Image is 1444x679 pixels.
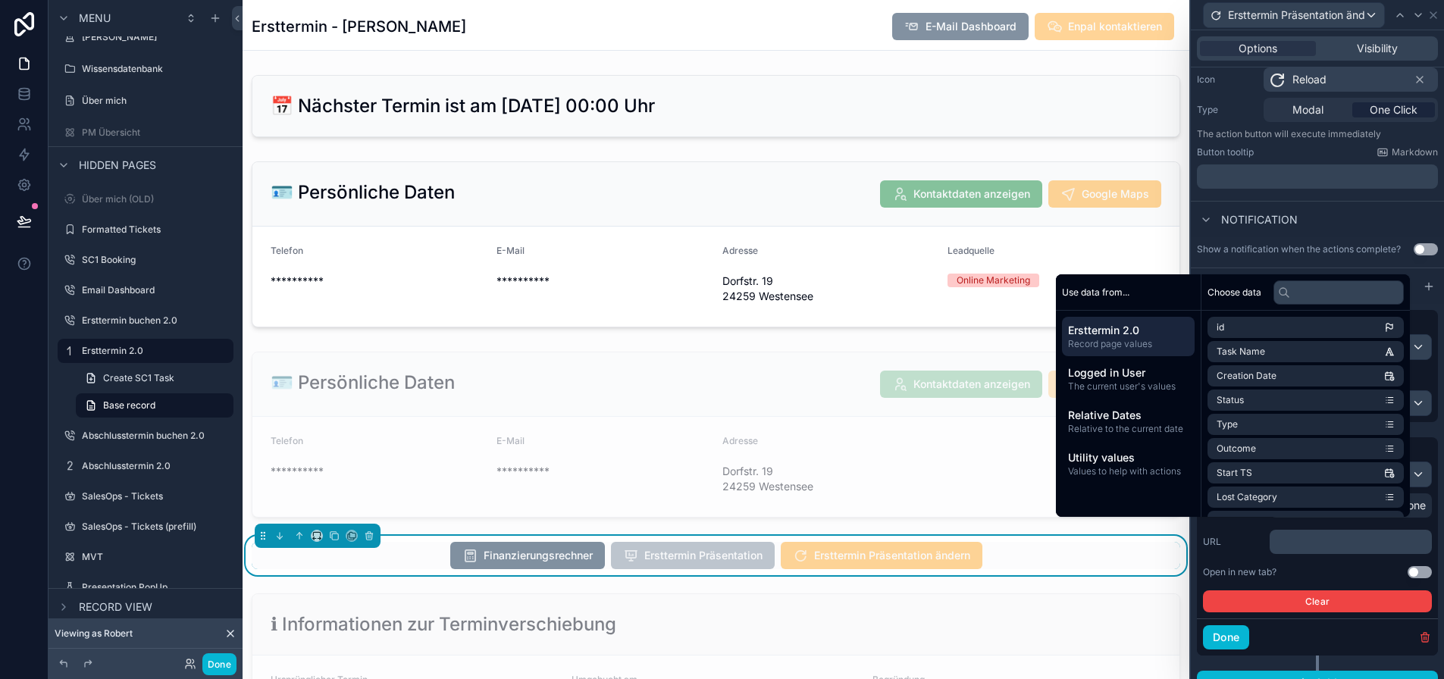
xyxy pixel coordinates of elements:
a: Markdown [1377,146,1438,158]
label: Type [1197,104,1258,116]
label: [PERSON_NAME] [82,31,230,43]
label: URL [1203,536,1264,548]
label: Über mich [82,95,230,107]
button: Done [202,653,236,675]
span: Record page values [1068,338,1189,350]
label: Email Dashboard [82,284,230,296]
a: [PERSON_NAME] [58,25,233,49]
a: Wissensdatenbank [58,57,233,81]
span: Utility values [1068,450,1189,465]
p: The action button will execute immediately [1197,128,1438,140]
a: SalesOps - Tickets (prefill) [58,515,233,539]
h1: Ersttermin - [PERSON_NAME] [252,16,466,37]
span: Choose data [1208,286,1261,299]
label: Wissensdatenbank [82,63,230,75]
label: Ersttermin 2.0 [82,345,224,357]
label: MVT [82,551,230,563]
span: Ersttermin 2.0 [1068,323,1189,338]
label: Abschlusstermin buchen 2.0 [82,430,230,442]
span: Modal [1292,102,1323,117]
span: Relative Dates [1068,408,1189,423]
button: Done [1203,625,1249,649]
span: Notification [1221,212,1298,227]
a: SalesOps - Tickets [58,484,233,508]
a: Ersttermin buchen 2.0 [58,308,233,333]
label: Presentation PopUp [82,581,230,593]
div: scrollable content [1270,530,1432,554]
a: Abschlusstermin 2.0 [58,454,233,478]
a: PM Übersicht [58,120,233,145]
span: Record view [79,599,152,615]
span: Ersttermin Präsentation ändern [1228,8,1364,23]
span: Hidden pages [79,158,156,173]
span: Reload [1292,72,1327,87]
span: Relative to the current date [1068,423,1189,435]
a: Über mich [58,89,233,113]
span: Logged in User [1068,365,1189,380]
div: scrollable content [1056,311,1201,490]
label: Ersttermin buchen 2.0 [82,314,230,327]
a: Presentation PopUp [58,575,233,599]
a: MVT [58,545,233,569]
div: Open in new tab? [1203,566,1276,578]
span: Base record [103,399,155,411]
label: Über mich (OLD) [82,193,230,205]
label: SC1 Booking [82,254,230,266]
span: Visibility [1357,41,1398,56]
a: Create SC1 Task [76,366,233,390]
div: Show a notification when the actions complete? [1197,243,1401,255]
label: Icon [1197,74,1258,86]
label: PM Übersicht [82,127,230,139]
a: SC1 Booking [58,248,233,272]
span: The current user's values [1068,380,1189,393]
span: Markdown [1392,146,1438,158]
label: SalesOps - Tickets (prefill) [82,521,230,533]
span: One Click [1370,102,1417,117]
label: Abschlusstermin 2.0 [82,460,230,472]
span: Menu [79,11,111,26]
span: Use data from... [1062,286,1129,299]
a: Email Dashboard [58,278,233,302]
button: Clear [1203,590,1432,612]
label: Button tooltip [1197,146,1254,158]
a: Über mich (OLD) [58,187,233,211]
span: Phone [1395,498,1426,513]
label: SalesOps - Tickets [82,490,230,502]
span: Values to help with actions [1068,465,1189,477]
span: Options [1239,41,1277,56]
label: Formatted Tickets [82,224,230,236]
a: Base record [76,393,233,418]
a: Formatted Tickets [58,217,233,242]
a: Abschlusstermin buchen 2.0 [58,424,233,448]
span: Viewing as Robert [55,627,133,640]
div: scrollable content [1197,164,1438,189]
span: Create SC1 Task [103,372,174,384]
a: Ersttermin 2.0 [58,339,233,363]
button: Ersttermin Präsentation ändern [1203,2,1385,28]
